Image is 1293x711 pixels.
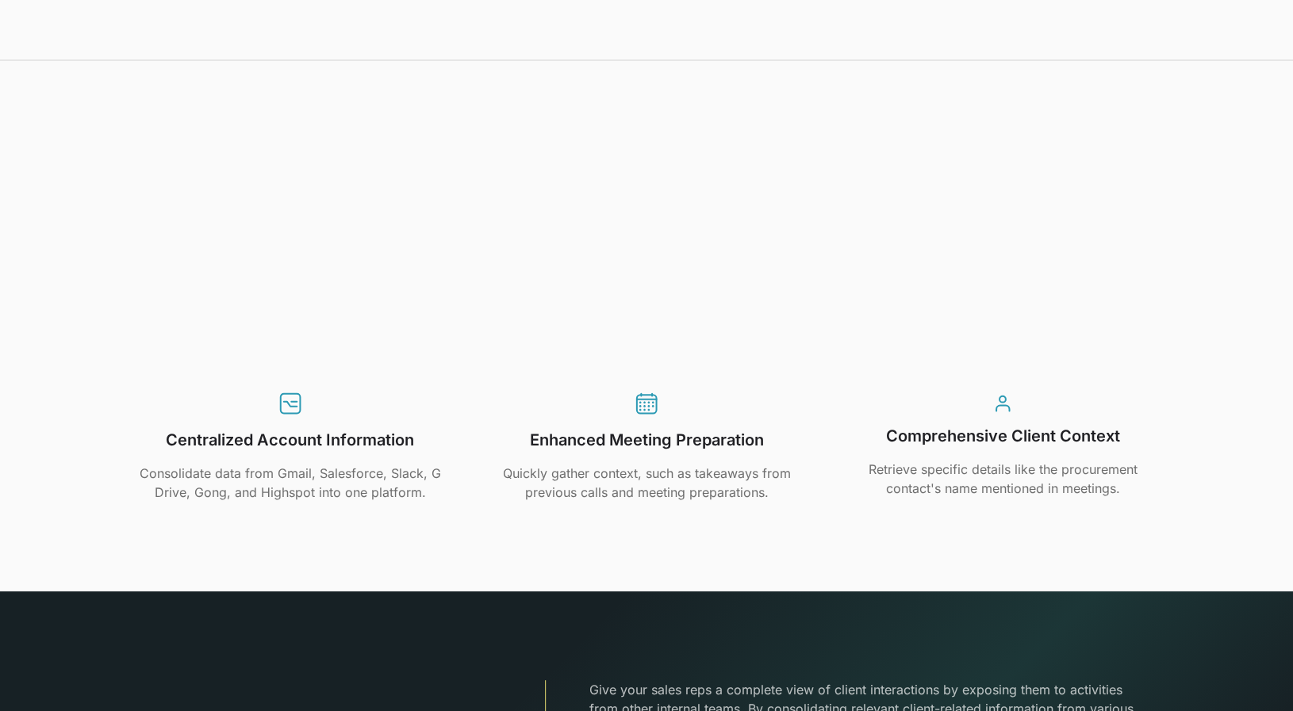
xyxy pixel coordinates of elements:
p: Consolidate data from Gmail, Salesforce, Slack, G Drive, Gong, and Highspot into one platform. [139,464,441,502]
p: Retrieve specific details like the procurement contact's name mentioned in meetings. [852,460,1154,498]
h2: Enhanced Meeting Preparation [529,429,763,451]
h2: Centralized Account Information [166,429,414,451]
h2: Comprehensive Client Context [886,425,1120,447]
p: Quickly gather context, such as takeaways from previous calls and meeting preparations. [495,464,797,502]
